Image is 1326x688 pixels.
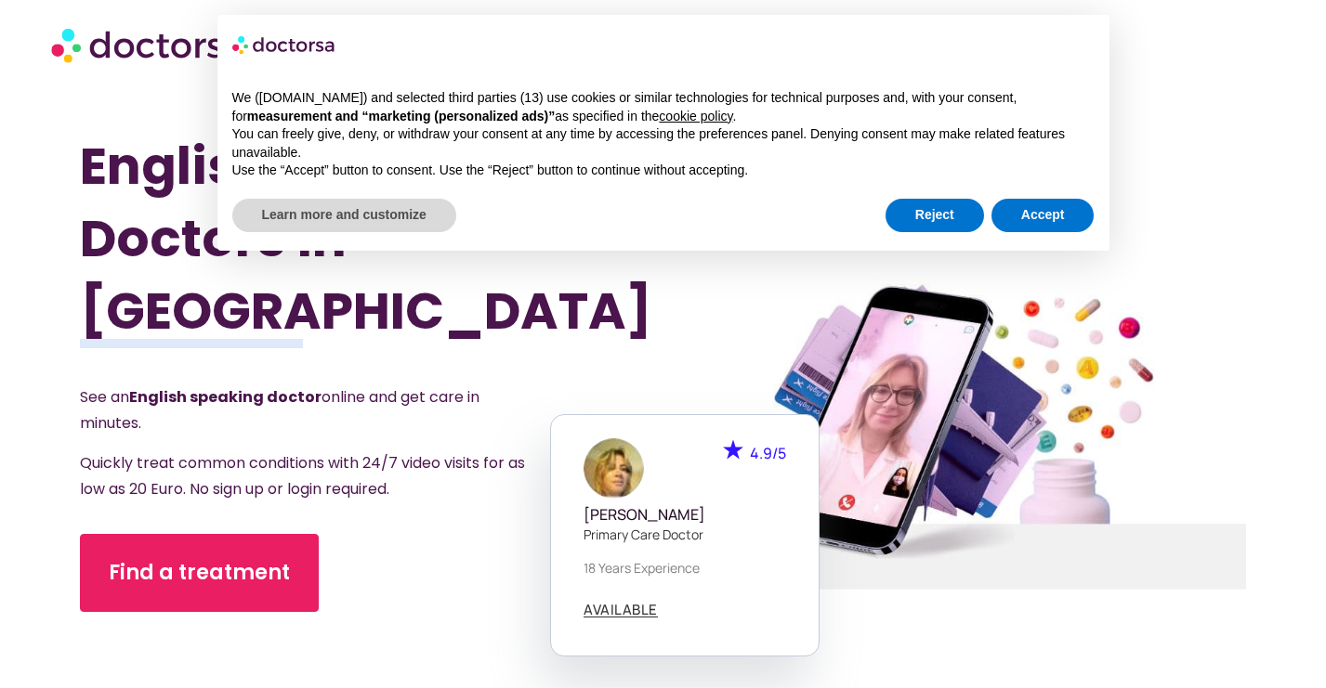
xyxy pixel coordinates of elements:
p: Primary care doctor [584,525,786,544]
p: 18 years experience [584,558,786,578]
strong: measurement and “marketing (personalized ads)” [247,109,555,123]
h5: [PERSON_NAME] [584,506,786,524]
p: Use the “Accept” button to consent. Use the “Reject” button to continue without accepting. [232,162,1095,180]
span: AVAILABLE [584,603,658,617]
p: See an online and get care in minutes. [80,384,532,436]
strong: English speaking doctor [129,386,322,408]
a: Find a treatment [80,534,319,612]
h1: English Speaking Doctors in [GEOGRAPHIC_DATA] [80,130,576,347]
button: Reject [886,199,984,232]
p: You can freely give, deny, or withdraw your consent at any time by accessing the preferences pane... [232,125,1095,162]
p: Quickly treat common conditions with 24/7 video visits for as low as 20 Euro. No sign up or login... [80,450,532,502]
span: Find a treatment [109,558,290,588]
button: Accept [991,199,1095,232]
p: We ([DOMAIN_NAME]) and selected third parties (13) use cookies or similar technologies for techni... [232,89,1095,125]
span: 4.9/5 [750,443,786,463]
a: cookie policy [659,109,732,123]
a: AVAILABLE [584,603,658,617]
img: logo [232,30,336,59]
button: Learn more and customize [232,199,456,232]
